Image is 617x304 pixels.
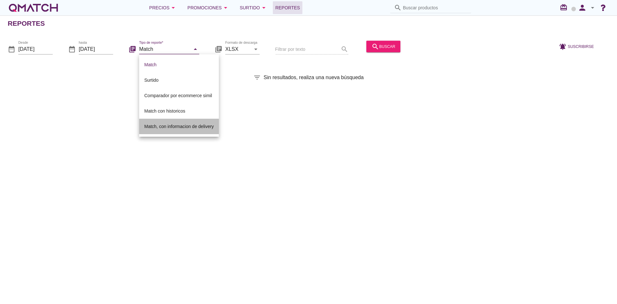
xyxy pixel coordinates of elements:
[273,1,303,14] a: Reportes
[225,44,251,54] input: Formato de descarga
[371,42,379,50] i: search
[275,4,300,12] span: Reportes
[192,45,199,53] i: arrow_drop_down
[560,4,570,11] i: redeem
[576,3,589,12] i: person
[68,45,76,53] i: date_range
[366,41,400,52] button: buscar
[144,92,214,99] div: Comparador por ecommerce simil
[253,74,261,81] i: filter_list
[589,4,596,12] i: arrow_drop_down
[371,42,395,50] div: buscar
[403,3,467,13] input: Buscar productos
[8,18,45,29] h2: Reportes
[554,41,599,52] button: Suscribirse
[187,4,229,12] div: Promociones
[252,45,260,53] i: arrow_drop_down
[394,4,402,12] i: search
[8,1,59,14] a: white-qmatch-logo
[240,4,268,12] div: Surtido
[18,44,53,54] input: Desde
[79,44,113,54] input: hasta
[144,1,182,14] button: Precios
[264,74,363,81] span: Sin resultados, realiza una nueva búsqueda
[8,45,15,53] i: date_range
[144,123,214,130] div: Match, con informacion de delivery
[139,44,190,54] input: Tipo de reporte*
[149,4,177,12] div: Precios
[235,1,273,14] button: Surtido
[169,4,177,12] i: arrow_drop_down
[559,42,568,50] i: notifications_active
[260,4,268,12] i: arrow_drop_down
[144,76,214,84] div: Surtido
[182,1,235,14] button: Promociones
[215,45,222,53] i: library_books
[144,107,214,115] div: Match con historicos
[568,43,594,49] span: Suscribirse
[129,45,136,53] i: library_books
[144,61,214,69] div: Match
[222,4,229,12] i: arrow_drop_down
